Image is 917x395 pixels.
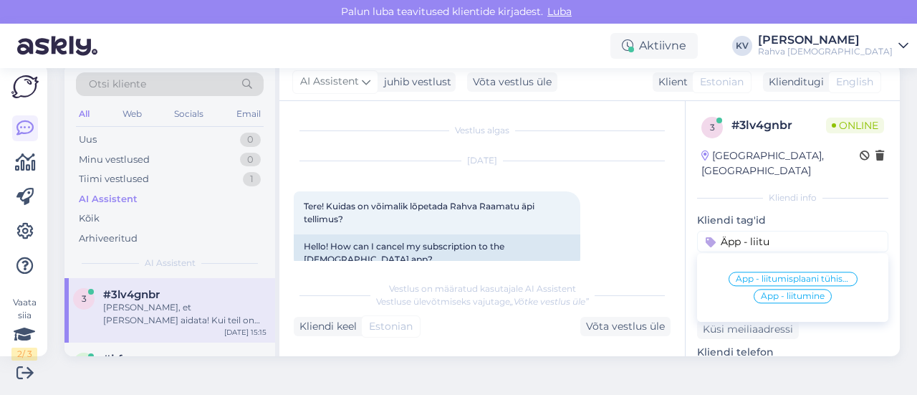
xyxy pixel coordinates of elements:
div: Hello! How can I cancel my subscription to the [DEMOGRAPHIC_DATA] app? [294,234,580,272]
img: Askly Logo [11,75,39,98]
div: 0 [240,133,261,147]
div: Kliendi info [697,191,888,204]
span: Tere! Kuidas on võimalik lõpetada Rahva Raamatu äpi tellimus? [304,201,537,224]
div: All [76,105,92,123]
div: Vestlus algas [294,124,671,137]
div: Kõik [79,211,100,226]
span: English [836,75,873,90]
div: [GEOGRAPHIC_DATA], [GEOGRAPHIC_DATA] [701,148,860,179]
div: 2 / 3 [11,348,37,361]
span: Vestluse ülevõtmiseks vajutage [376,296,589,307]
span: #3lv4gnbr [103,288,160,301]
span: Estonian [369,319,413,334]
span: 3 [710,122,715,133]
span: Estonian [700,75,744,90]
span: Otsi kliente [89,77,146,92]
div: [PERSON_NAME] [758,34,893,46]
a: [PERSON_NAME]Rahva [DEMOGRAPHIC_DATA] [758,34,908,57]
div: Klienditugi [763,75,824,90]
p: Kliendi tag'id [697,213,888,228]
div: AI Assistent [79,192,138,206]
span: Luba [543,5,576,18]
span: Vestlus on määratud kasutajale AI Assistent [389,283,576,294]
div: [DATE] 15:15 [224,327,267,338]
span: 3 [82,293,87,304]
div: Web [120,105,145,123]
p: Kliendi telefon [697,345,888,360]
div: [DATE] [294,154,671,167]
div: Võta vestlus üle [467,72,557,92]
div: Vaata siia [11,296,37,361]
span: AI Assistent [300,74,359,90]
div: Minu vestlused [79,153,150,167]
div: Rahva [DEMOGRAPHIC_DATA] [758,46,893,57]
div: Kliendi keel [294,319,357,334]
span: Äpp - liitumine [761,292,825,300]
div: juhib vestlust [378,75,451,90]
div: [PERSON_NAME], et [PERSON_NAME] aidata! Kui teil on veel küsimusi, andke julgelt teada. [103,301,267,327]
div: 1 [243,172,261,186]
div: Email [234,105,264,123]
div: Küsi meiliaadressi [697,320,799,339]
i: „Võtke vestlus üle” [510,296,589,307]
div: # 3lv4gnbr [731,117,826,134]
input: Lisa tag [697,231,888,252]
span: Äpp - liitumisplaani tühistamine [736,275,850,283]
div: Arhiveeritud [79,232,138,246]
div: Uus [79,133,97,147]
div: KV [732,36,752,56]
div: Socials [171,105,206,123]
div: Võta vestlus üle [580,317,671,336]
div: Klient [653,75,688,90]
span: #jrfrvvuu [103,353,154,366]
span: AI Assistent [145,257,196,270]
div: 0 [240,153,261,167]
div: Aktiivne [610,33,698,59]
span: Online [826,118,884,133]
div: Tiimi vestlused [79,172,149,186]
